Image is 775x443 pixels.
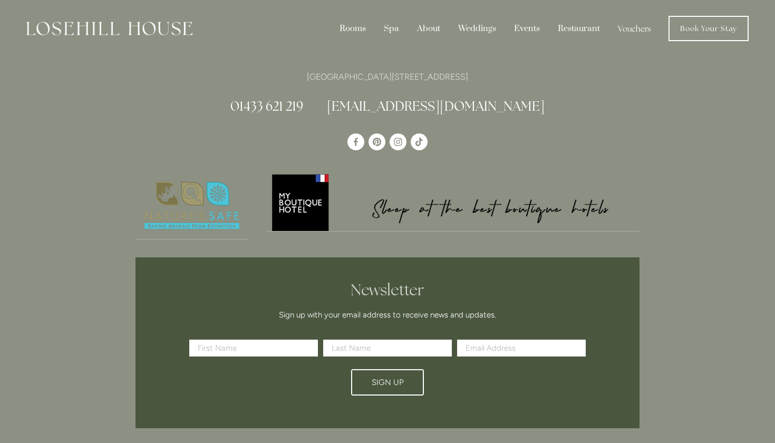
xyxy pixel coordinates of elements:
[266,172,640,231] img: My Boutique Hotel - Logo
[372,378,404,387] span: Sign Up
[193,281,582,300] h2: Newsletter
[390,133,406,150] a: Instagram
[411,133,428,150] a: TikTok
[26,22,192,35] img: Losehill House
[369,133,385,150] a: Pinterest
[189,340,318,357] input: First Name
[332,18,374,38] div: Rooms
[193,309,582,321] p: Sign up with your email address to receive news and updates.
[610,18,659,38] a: Vouchers
[351,369,424,396] button: Sign Up
[347,133,364,150] a: Losehill House Hotel & Spa
[457,340,586,357] input: Email Address
[506,18,548,38] div: Events
[409,18,448,38] div: About
[327,98,545,114] a: [EMAIL_ADDRESS][DOMAIN_NAME]
[230,98,303,114] a: 01433 621 219
[323,340,452,357] input: Last Name
[550,18,608,38] div: Restaurant
[669,16,749,41] a: Book Your Stay
[450,18,504,38] div: Weddings
[135,172,248,239] img: Nature's Safe - Logo
[376,18,407,38] div: Spa
[135,70,640,84] p: [GEOGRAPHIC_DATA][STREET_ADDRESS]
